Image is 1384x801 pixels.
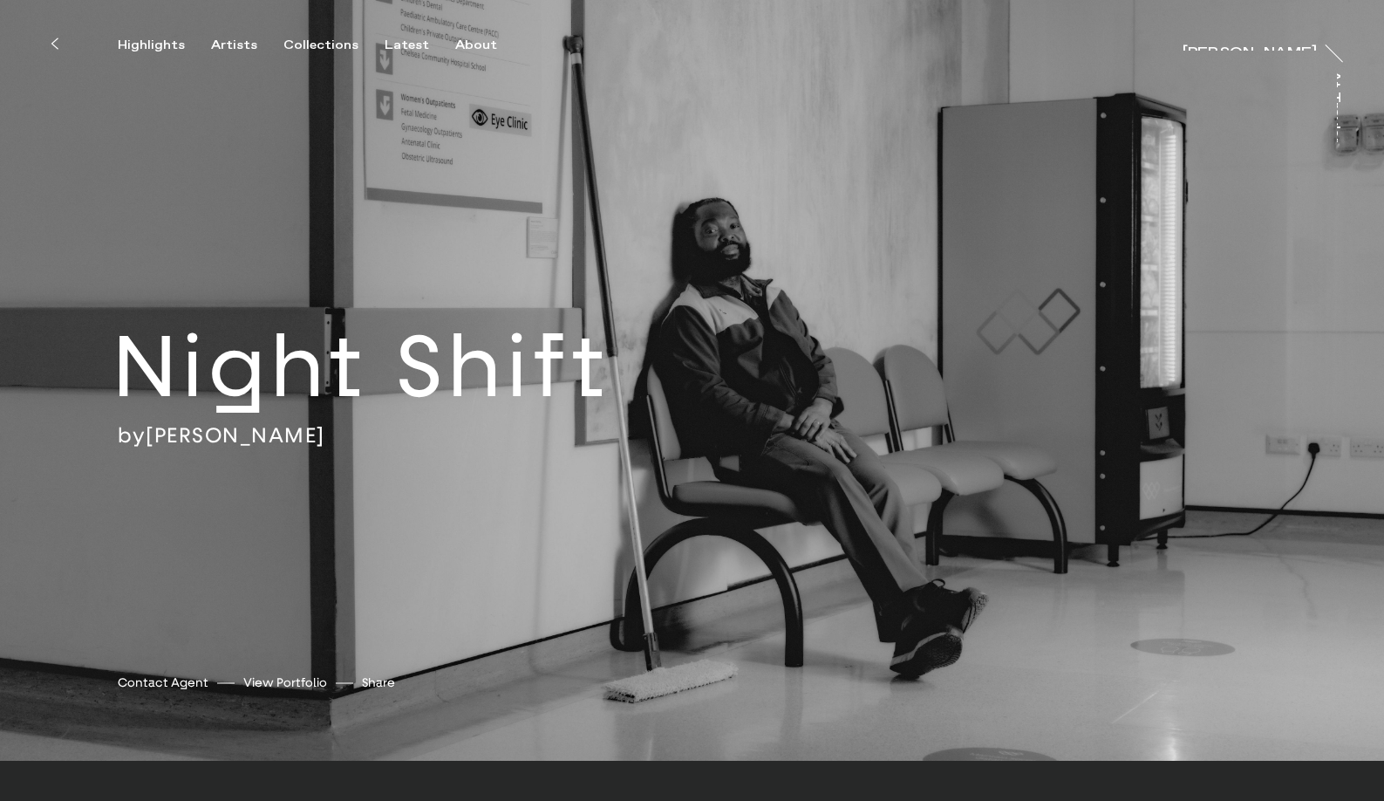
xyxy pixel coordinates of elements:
button: Latest [385,38,455,53]
button: Collections [283,38,385,53]
a: At Trayler [1337,71,1354,142]
a: Contact Agent [118,674,208,692]
div: Collections [283,38,358,53]
button: Highlights [118,38,211,53]
a: [PERSON_NAME] [1183,33,1317,51]
div: Highlights [118,38,185,53]
h2: Night Shift [112,313,728,422]
a: View Portfolio [243,674,327,692]
button: Share [362,671,395,695]
span: by [118,422,146,448]
div: Latest [385,38,429,53]
div: About [455,38,497,53]
button: About [455,38,523,53]
button: Artists [211,38,283,53]
div: Artists [211,38,257,53]
div: At Trayler [1327,71,1341,145]
a: [PERSON_NAME] [146,422,325,448]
